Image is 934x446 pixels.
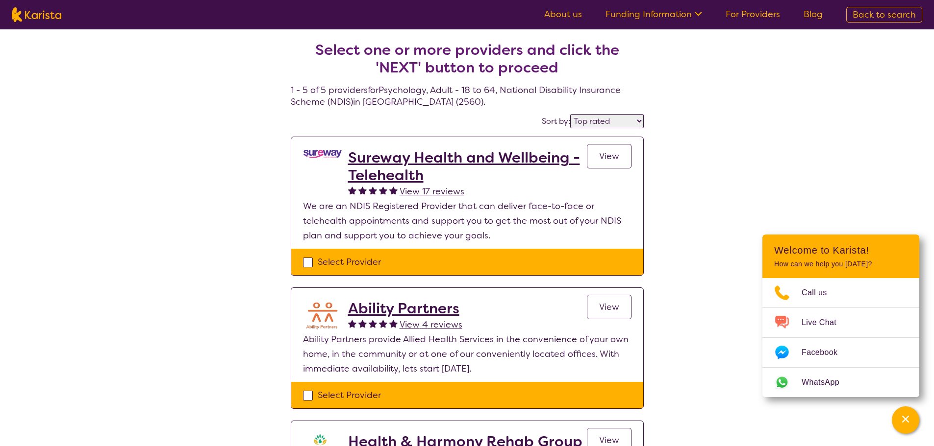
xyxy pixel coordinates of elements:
span: View [599,150,619,162]
a: For Providers [726,8,780,20]
h4: 1 - 5 of 5 providers for Psychology , Adult - 18 to 64 , National Disability Insurance Scheme (ND... [291,18,644,108]
img: Karista logo [12,7,61,22]
a: Blog [804,8,823,20]
a: Ability Partners [348,300,462,317]
span: View [599,434,619,446]
a: About us [544,8,582,20]
img: fullstar [379,319,387,328]
button: Channel Menu [892,406,919,434]
a: Sureway Health and Wellbeing - Telehealth [348,149,587,184]
img: aifiudtej7r2k9aaecox.png [303,300,342,331]
a: View [587,295,631,319]
a: Funding Information [606,8,702,20]
img: fullstar [358,186,367,194]
p: Ability Partners provide Allied Health Services in the convenience of your own home, in the commu... [303,332,631,376]
span: Call us [802,285,839,300]
label: Sort by: [542,116,570,126]
img: fullstar [348,186,356,194]
img: vgwqq8bzw4bddvbx0uac.png [303,149,342,159]
h2: Select one or more providers and click the 'NEXT' button to proceed [303,41,632,76]
img: fullstar [379,186,387,194]
h2: Welcome to Karista! [774,244,908,256]
a: View 4 reviews [400,317,462,332]
a: View [587,144,631,168]
span: Live Chat [802,315,848,330]
img: fullstar [389,319,398,328]
a: Web link opens in a new tab. [762,368,919,397]
img: fullstar [369,319,377,328]
img: fullstar [358,319,367,328]
img: fullstar [389,186,398,194]
span: WhatsApp [802,375,851,390]
img: fullstar [369,186,377,194]
span: View 4 reviews [400,319,462,330]
img: fullstar [348,319,356,328]
ul: Choose channel [762,278,919,397]
a: View 17 reviews [400,184,464,199]
span: Back to search [853,9,916,21]
p: How can we help you [DATE]? [774,260,908,268]
div: Channel Menu [762,235,919,397]
span: View [599,301,619,313]
span: View 17 reviews [400,186,464,197]
span: Facebook [802,345,849,360]
a: Back to search [846,7,922,23]
p: We are an NDIS Registered Provider that can deliver face-to-face or telehealth appointments and s... [303,199,631,243]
